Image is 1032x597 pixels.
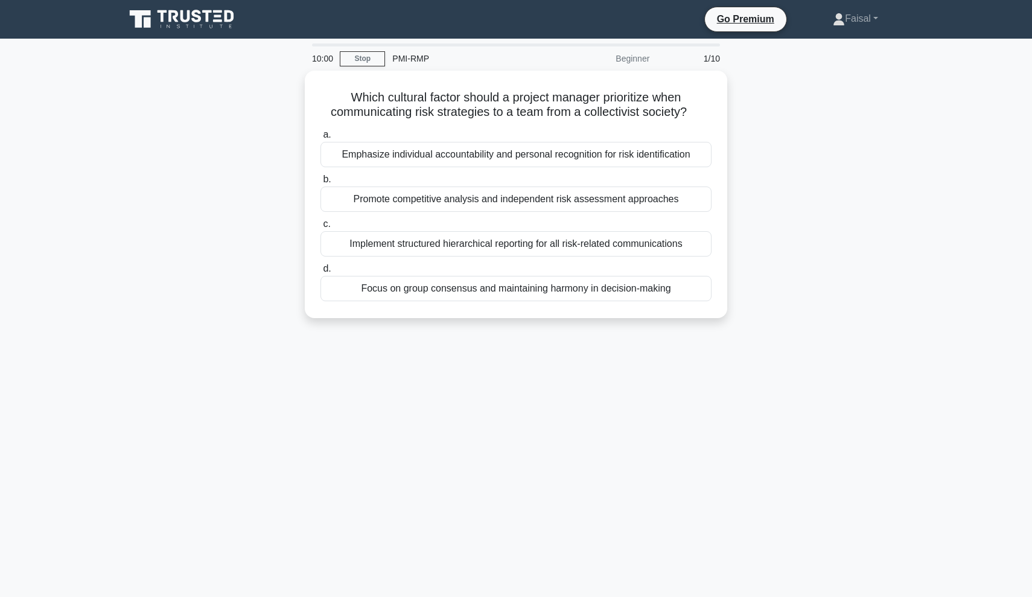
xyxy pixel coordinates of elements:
div: Implement structured hierarchical reporting for all risk-related communications [320,231,712,257]
span: c. [323,219,330,229]
div: Promote competitive analysis and independent risk assessment approaches [320,187,712,212]
a: Stop [340,51,385,66]
span: a. [323,129,331,139]
div: Beginner [551,46,657,71]
div: PMI-RMP [385,46,551,71]
a: Faisal [804,7,907,31]
div: 1/10 [657,46,727,71]
div: 10:00 [305,46,340,71]
h5: Which cultural factor should a project manager prioritize when communicating risk strategies to a... [319,90,713,120]
span: b. [323,174,331,184]
a: Go Premium [710,11,782,27]
div: Emphasize individual accountability and personal recognition for risk identification [320,142,712,167]
div: Focus on group consensus and maintaining harmony in decision-making [320,276,712,301]
span: d. [323,263,331,273]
